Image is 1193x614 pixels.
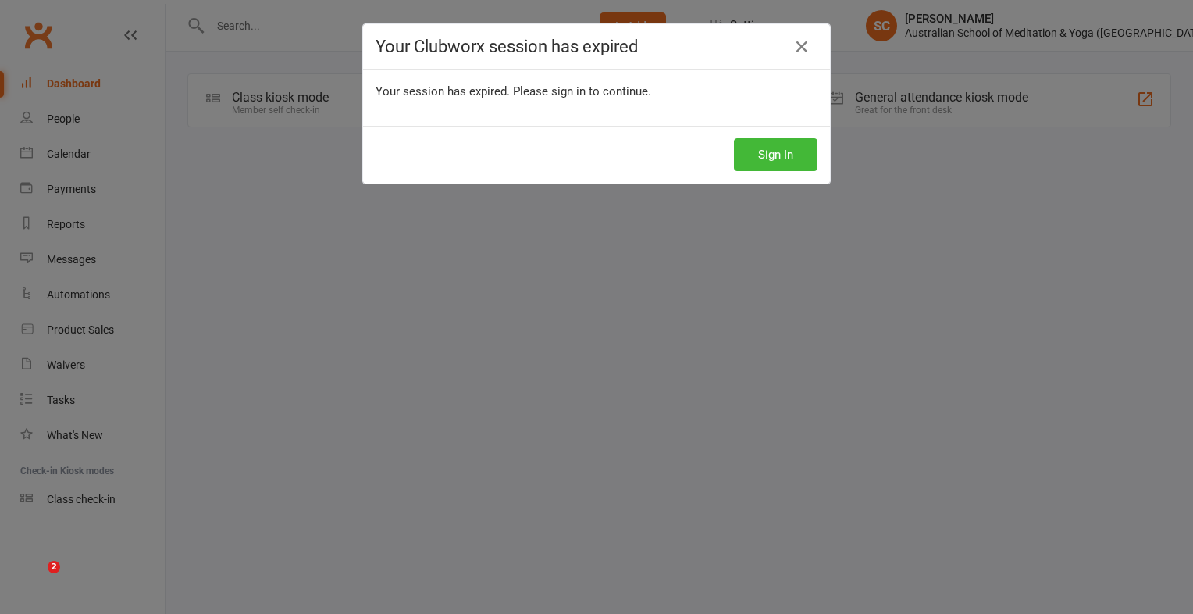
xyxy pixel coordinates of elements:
h4: Your Clubworx session has expired [376,37,817,56]
span: Your session has expired. Please sign in to continue. [376,84,651,98]
span: 2 [48,561,60,573]
button: Sign In [734,138,817,171]
iframe: Intercom live chat [16,561,53,598]
a: Close [789,34,814,59]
